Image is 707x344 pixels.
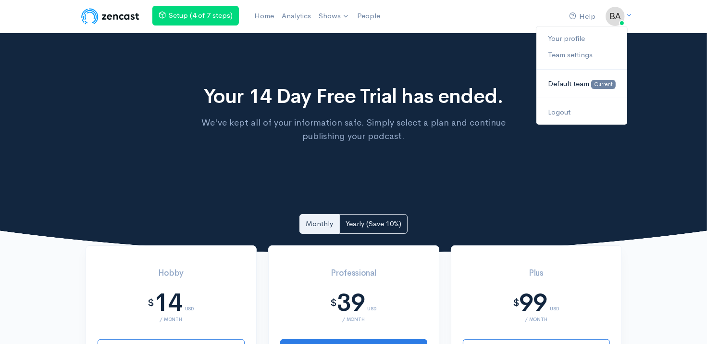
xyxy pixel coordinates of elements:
a: Team settings [536,47,627,64]
a: Home [250,6,278,26]
div: USD [368,294,377,311]
a: Monthly [299,214,339,234]
div: / month [98,317,245,322]
div: USD [550,294,559,311]
h3: Professional [280,269,427,278]
a: People [353,6,384,26]
div: 99 [520,289,547,317]
img: ZenCast Logo [80,7,141,26]
a: Yearly (Save 10%) [339,214,408,234]
h3: Plus [463,269,610,278]
span: Current [591,80,615,89]
div: $ [330,298,337,308]
h3: Hobby [98,269,245,278]
a: Analytics [278,6,315,26]
div: $ [148,298,154,308]
div: 39 [337,289,365,317]
img: ... [606,7,625,26]
a: Help [566,6,600,27]
a: Logout [536,104,627,121]
div: / month [463,317,610,322]
a: Setup (4 of 7 steps) [152,6,239,25]
div: / month [280,317,427,322]
div: $ [513,298,520,308]
div: 14 [154,289,182,317]
span: Default team [548,79,589,88]
a: Your profile [536,30,627,47]
p: We've kept all of your information safe. Simply select a plan and continue publishing your podcast. [183,116,525,143]
a: Shows [315,6,353,27]
h1: Your 14 Day Free Trial has ended. [183,85,525,107]
a: Default team Current [536,76,627,92]
div: USD [185,294,194,311]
